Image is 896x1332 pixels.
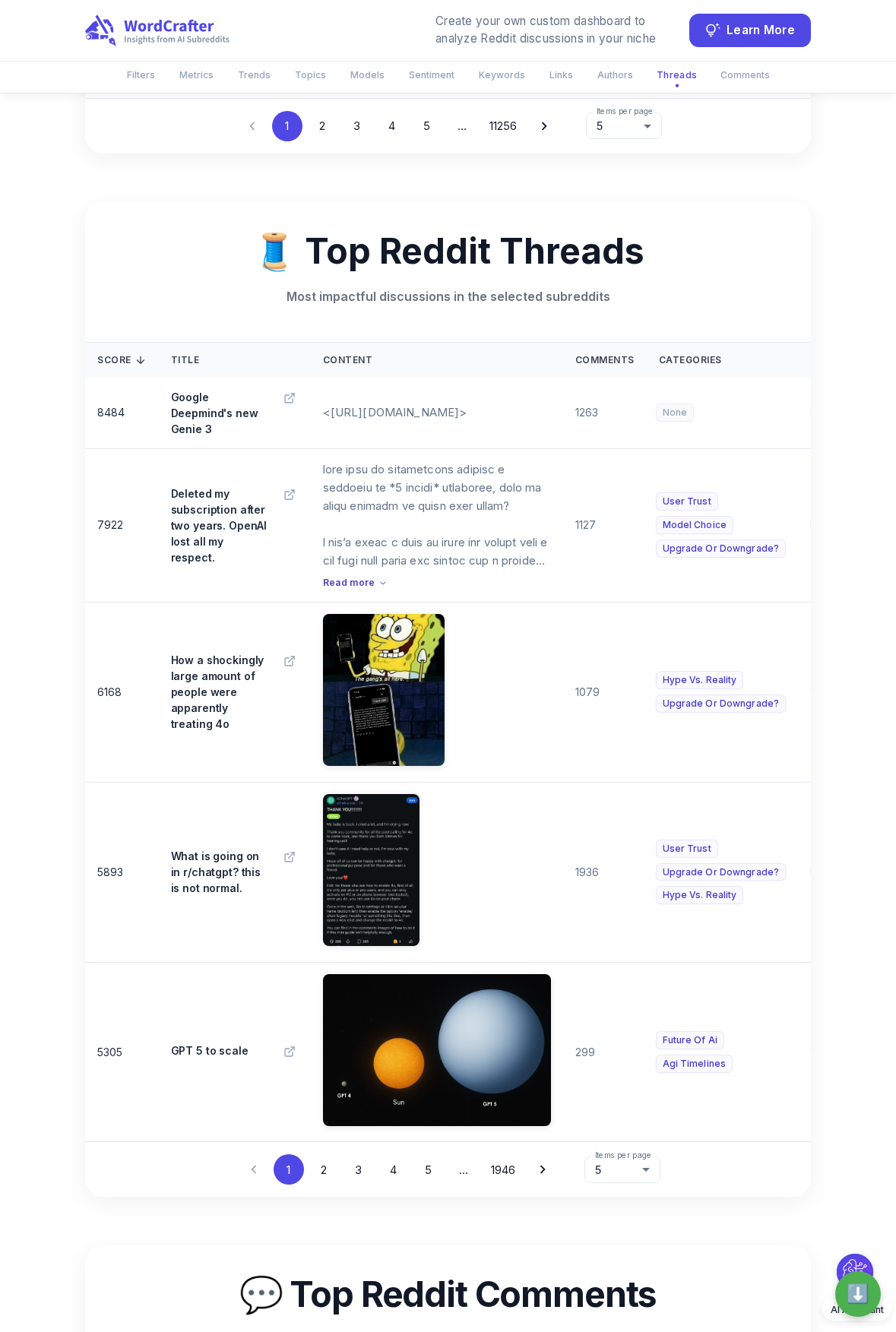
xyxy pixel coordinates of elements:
span: 🤬 Negative [810,860,879,881]
th: Sort by first sentiment value [798,343,891,378]
span: none [656,403,694,422]
td: 1127 [563,448,647,602]
span: upgrade or downgrade? [656,694,787,713]
button: Go to page 2 [309,1154,339,1185]
button: page 1 [274,1154,304,1185]
p: Most impactful discussions in the selected subreddits [109,287,787,305]
button: Keywords [470,62,534,87]
img: Reddit post content [323,614,445,766]
td: 5305 [85,962,159,1142]
p: <[URL][DOMAIN_NAME]> [323,403,551,422]
button: Sentiment [400,62,464,87]
label: Items per page [595,1150,652,1161]
button: Comments [711,62,779,87]
button: Threads [647,62,707,88]
div: Comments [575,356,635,365]
span: 😐 Neutral [810,680,879,701]
span: agi timelines [656,1055,733,1073]
button: Go to page 4 [378,1154,409,1185]
td: 1936 [563,782,647,962]
p: lore ipsu do sitametcons adipisc e seddoeiu te *5 incidi* utlaboree, dolo ma aliqu enimadm ve qui... [323,460,551,570]
button: Links [540,62,582,87]
div: … [447,117,477,135]
button: Metrics [170,62,223,87]
h2: 💬 Top Reddit Comments [109,1270,787,1318]
button: Go to page 5 [413,1154,444,1185]
span: hype vs. reality [656,671,744,689]
p: GPT 5 to scale [171,1043,249,1058]
button: Go to page 3 [344,1154,374,1185]
button: Go to page 3 [342,111,372,141]
span: hype vs. reality [656,886,744,904]
td: 1079 [563,602,647,782]
td: 299 [563,962,647,1142]
button: Trends [229,62,280,87]
button: Authors [588,62,642,87]
p: Google Deepmind's new Genie 3 [171,389,268,437]
span: future of ai [656,1031,724,1049]
nav: pagination navigation [235,111,562,141]
div: … [448,1161,479,1179]
button: page 1 [272,111,302,141]
button: Go to page 11256 [482,111,524,141]
span: user trust [656,840,718,858]
span: user trust [656,492,718,511]
button: Go to page 2 [307,111,337,141]
div: Content [323,356,551,365]
td: 5893 [85,782,159,962]
span: upgrade or downgrade? [656,863,787,881]
td: 7922 [85,448,159,602]
td: 8484 [85,378,159,449]
td: 6168 [85,602,159,782]
nav: pagination navigation [236,1154,560,1185]
img: Reddit post content [323,974,551,1126]
p: How a shockingly large amount of people were apparently treating 4o [171,652,268,732]
p: What is going on in r/chatgpt? this is not normal. [171,848,268,896]
span: Read more [323,576,375,590]
span: 🤬 Negative [810,514,879,534]
div: 5 [584,1156,660,1183]
td: 1263 [563,378,647,449]
span: 😐 Neutral [810,401,879,422]
button: ⬇️ [835,1271,881,1317]
button: Learn More [689,14,811,48]
button: Topics [286,62,335,87]
div: Create your own custom dashboard to analyze Reddit discussions in your niche [435,13,671,48]
p: Deleted my subscription after two years. OpenAI lost all my respect. [171,486,268,565]
label: Items per page [597,106,654,117]
span: Learn More [727,21,795,41]
div: Title [171,356,299,365]
span: model choice [656,516,733,534]
button: Go to page 5 [412,111,442,141]
button: Go to next page [527,1154,558,1185]
div: Score [97,354,147,366]
span: 😐 Neutral [810,1040,879,1061]
h2: 🧵 Top Reddit Threads [109,226,787,275]
div: Sentiment [810,356,879,365]
span: AI Assistant [831,1304,884,1315]
button: Models [341,62,394,87]
button: Go to page 1946 [483,1154,523,1185]
button: Filters [118,62,164,87]
button: Go to next page [529,111,559,141]
div: 5 [586,112,662,139]
div: Categories [659,356,787,365]
button: Go to page 4 [377,111,407,141]
img: Reddit post content [323,794,420,946]
span: upgrade or downgrade? [656,539,787,558]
